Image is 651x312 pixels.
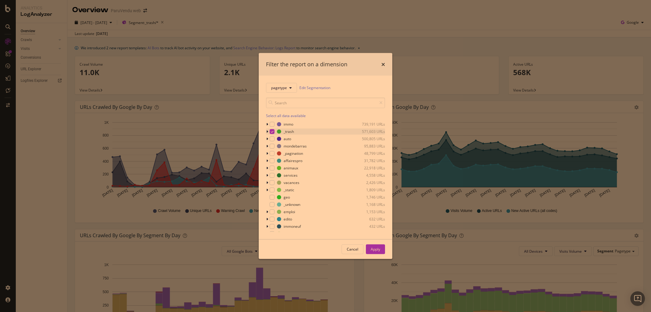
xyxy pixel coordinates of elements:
[266,97,385,108] input: Search
[342,244,363,254] button: Cancel
[355,180,385,185] div: 2,426 URLs
[284,129,294,134] div: _trash
[266,83,297,92] button: pagetype
[355,165,385,171] div: 22,918 URLs
[266,113,385,118] div: Select all data available
[284,180,299,185] div: vacances
[355,209,385,214] div: 1,153 URLs
[284,173,298,178] div: services
[371,247,380,252] div: Apply
[355,136,385,141] div: 500,805 URLs
[271,85,287,90] span: pagetype
[284,144,307,149] div: mondebarras
[284,195,290,200] div: geo
[299,85,330,91] a: Edit Segmentation
[381,61,385,68] div: times
[284,217,292,222] div: edito
[284,202,300,207] div: _unknown
[284,158,302,163] div: affairespro
[284,209,295,214] div: emploi
[366,244,385,254] button: Apply
[355,129,385,134] div: 571,603 URLs
[284,122,293,127] div: immo
[284,165,298,171] div: animaux
[284,187,294,192] div: _static
[355,122,385,127] div: 739,191 URLs
[355,151,385,156] div: 48,799 URLs
[347,247,358,252] div: Cancel
[355,231,385,236] div: 254 URLs
[266,61,347,68] div: Filter the report on a dimension
[355,195,385,200] div: 1,746 URLs
[355,187,385,192] div: 1,809 URLs
[355,217,385,222] div: 632 URLs
[355,224,385,229] div: 432 URLs
[284,136,291,141] div: auto
[284,231,303,236] div: evenement
[284,151,303,156] div: _pagination
[355,202,385,207] div: 1,168 URLs
[355,158,385,163] div: 31,782 URLs
[355,173,385,178] div: 4,558 URLs
[630,291,645,306] div: Open Intercom Messenger
[259,53,392,259] div: modal
[284,224,301,229] div: immoneuf
[355,144,385,149] div: 95,883 URLs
